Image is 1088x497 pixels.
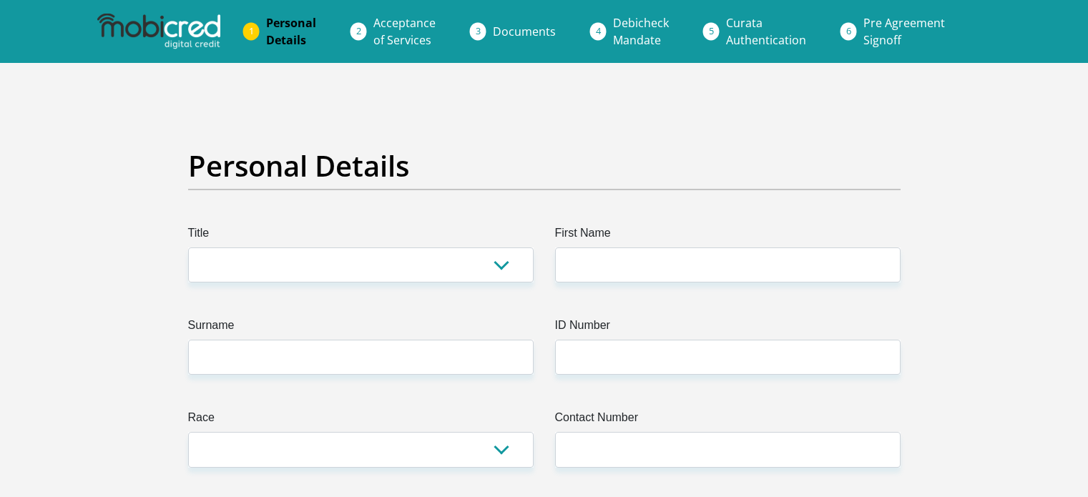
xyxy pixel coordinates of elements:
a: DebicheckMandate [602,9,680,54]
input: First Name [555,247,901,282]
input: Contact Number [555,432,901,467]
span: Personal Details [266,15,316,48]
h2: Personal Details [188,149,901,183]
label: Race [188,409,534,432]
label: Contact Number [555,409,901,432]
a: Acceptanceof Services [362,9,447,54]
span: Curata Authentication [726,15,806,48]
span: Acceptance of Services [373,15,436,48]
input: Surname [188,340,534,375]
img: mobicred logo [97,14,220,49]
span: Pre Agreement Signoff [863,15,945,48]
input: ID Number [555,340,901,375]
span: Documents [493,24,556,39]
label: First Name [555,225,901,247]
span: Debicheck Mandate [613,15,669,48]
a: PersonalDetails [255,9,328,54]
label: Title [188,225,534,247]
label: ID Number [555,317,901,340]
a: CurataAuthentication [715,9,818,54]
a: Pre AgreementSignoff [852,9,956,54]
a: Documents [481,17,567,46]
label: Surname [188,317,534,340]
